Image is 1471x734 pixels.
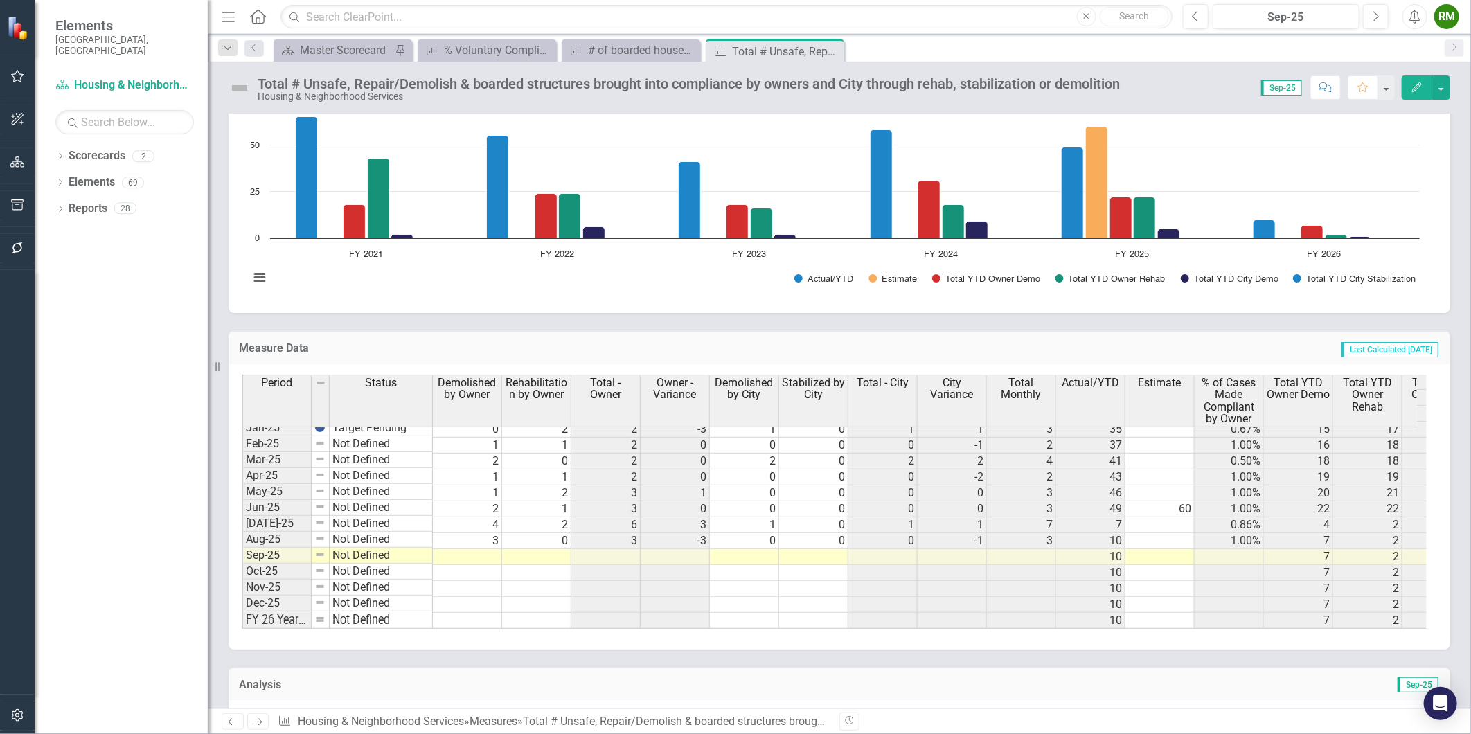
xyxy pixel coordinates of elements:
td: 3 [571,485,641,501]
td: 7 [1264,549,1333,565]
button: Sep-25 [1213,4,1359,29]
img: 8DAGhfEEPCf229AAAAAElFTkSuQmCC [314,581,326,592]
td: 1 [710,517,779,533]
img: 8DAGhfEEPCf229AAAAAElFTkSuQmCC [314,517,326,528]
button: Show Estimate [869,274,917,285]
td: 3 [571,533,641,549]
text: FY 2025 [1116,250,1150,259]
img: 8DAGhfEEPCf229AAAAAElFTkSuQmCC [314,565,326,576]
td: 2 [1333,533,1402,549]
td: 43 [1056,469,1125,485]
td: Not Defined [330,613,433,629]
span: % of Cases Made Compliant by Owner [1197,377,1260,425]
td: 0 [710,533,779,549]
td: 0 [918,485,987,501]
span: Sep-25 [1398,677,1438,692]
td: 0 [641,501,710,517]
text: Estimate [882,275,918,284]
td: 1.00% [1195,469,1264,485]
img: Not Defined [229,77,251,99]
text: FY 2022 [541,250,575,259]
text: Total YTD City Demo [1194,275,1278,284]
span: Search [1119,10,1149,21]
small: [GEOGRAPHIC_DATA], [GEOGRAPHIC_DATA] [55,34,194,57]
td: 1 [848,517,918,533]
a: # of boarded houses City-wide [565,42,697,59]
path: FY 2023, 16. Total YTD Owner Rehab. [751,208,773,239]
td: 20 [1264,485,1333,501]
td: Not Defined [330,532,433,548]
path: FY 2026, 1. Total YTD City Demo. [1349,237,1371,239]
img: 8DAGhfEEPCf229AAAAAElFTkSuQmCC [314,597,326,608]
td: 1 [502,469,571,485]
td: -3 [641,533,710,549]
td: 0 [848,533,918,549]
text: 25 [250,188,260,197]
td: 0 [710,501,779,517]
g: Total YTD Owner Demo, bar series 3 of 6 with 6 bars. [344,181,1323,239]
path: FY 2025 , 5. Total YTD City Demo. [1158,229,1180,239]
path: FY 2026, 7. Total YTD Owner Demo. [1301,226,1323,239]
td: 0 [779,501,848,517]
td: Not Defined [330,452,433,468]
td: 1 [433,469,502,485]
div: Open Intercom Messenger [1424,687,1457,720]
td: 2 [502,485,571,501]
button: Show Actual/YTD [794,274,853,285]
td: [DATE]-25 [242,516,312,532]
span: Total YTD Owner Demo [1267,377,1330,401]
td: Dec-25 [242,596,312,611]
td: Not Defined [330,564,433,580]
span: Demolished by Owner [436,377,499,401]
td: 0 [779,533,848,549]
img: 8DAGhfEEPCf229AAAAAElFTkSuQmCC [314,613,326,624]
td: 0 [502,454,571,469]
a: Housing & Neighborhood Services [55,78,194,93]
td: 1 [918,517,987,533]
td: 10 [1056,533,1125,549]
span: Elements [55,17,194,34]
div: Total # Unsafe, Repair/Demolish & boarded structures brought into compliance by owners and City t... [523,715,1207,728]
img: 8DAGhfEEPCf229AAAAAElFTkSuQmCC [314,469,326,481]
td: 16 [1264,438,1333,454]
path: FY 2024, 31. Total YTD Owner Demo. [918,181,940,239]
td: 1 [433,438,502,454]
td: Jun-25 [242,500,312,516]
td: 6 [571,517,641,533]
td: 10 [1056,597,1125,613]
input: Search Below... [55,110,194,134]
td: 2 [710,454,779,469]
span: Status [365,377,397,389]
div: 28 [114,203,136,215]
td: 0 [502,533,571,549]
td: Not Defined [330,580,433,596]
td: 0.50% [1195,454,1264,469]
td: 2 [1333,597,1402,613]
button: Show Total YTD City Demo [1181,274,1277,285]
td: FY 26 Year End [242,611,312,627]
button: Show Total YTD Owner Rehab [1055,274,1165,285]
td: FY 26 Year End [242,613,312,629]
td: 7 [987,517,1056,533]
td: 2 [433,501,502,517]
path: FY 2025 , 60. Estimate. [1086,127,1108,239]
span: Total Monthly [990,377,1053,401]
path: FY 2025 , 49. Actual/YTD. [1062,147,1084,239]
span: Demolished by City [713,377,776,401]
td: 10 [1056,549,1125,565]
td: 0 [848,485,918,501]
img: 8DAGhfEEPCf229AAAAAElFTkSuQmCC [314,454,326,465]
td: May-25 [242,484,312,500]
img: 8DAGhfEEPCf229AAAAAElFTkSuQmCC [314,549,326,560]
a: Measures [470,715,517,728]
td: 0 [848,501,918,517]
td: 0 [918,501,987,517]
img: 8DAGhfEEPCf229AAAAAElFTkSuQmCC [314,501,326,512]
a: Scorecards [69,148,125,164]
td: 19 [1333,469,1402,485]
td: 18 [1333,438,1402,454]
span: Total - City [857,377,909,389]
td: 2 [571,438,641,454]
path: FY 2022, 6. Total YTD City Demo. [583,227,605,239]
td: 7 [1264,613,1333,629]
